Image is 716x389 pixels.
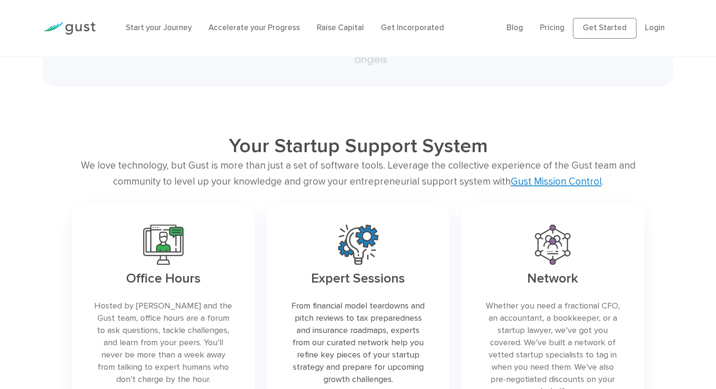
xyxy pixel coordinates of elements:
[72,158,644,189] div: We love technology, but Gust is more than just a set of software tools. Leverage the collective e...
[209,23,300,32] a: Accelerate your Progress
[507,23,523,32] a: Blog
[43,22,96,35] img: Gust Logo
[511,176,602,187] a: Gust Mission Control
[645,23,665,32] a: Login
[381,23,444,32] a: Get Incorporated
[317,23,364,32] a: Raise Capital
[126,23,192,32] a: Start your Journey
[129,134,587,158] h2: Your Startup Support System
[540,23,564,32] a: Pricing
[573,18,636,39] a: Get Started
